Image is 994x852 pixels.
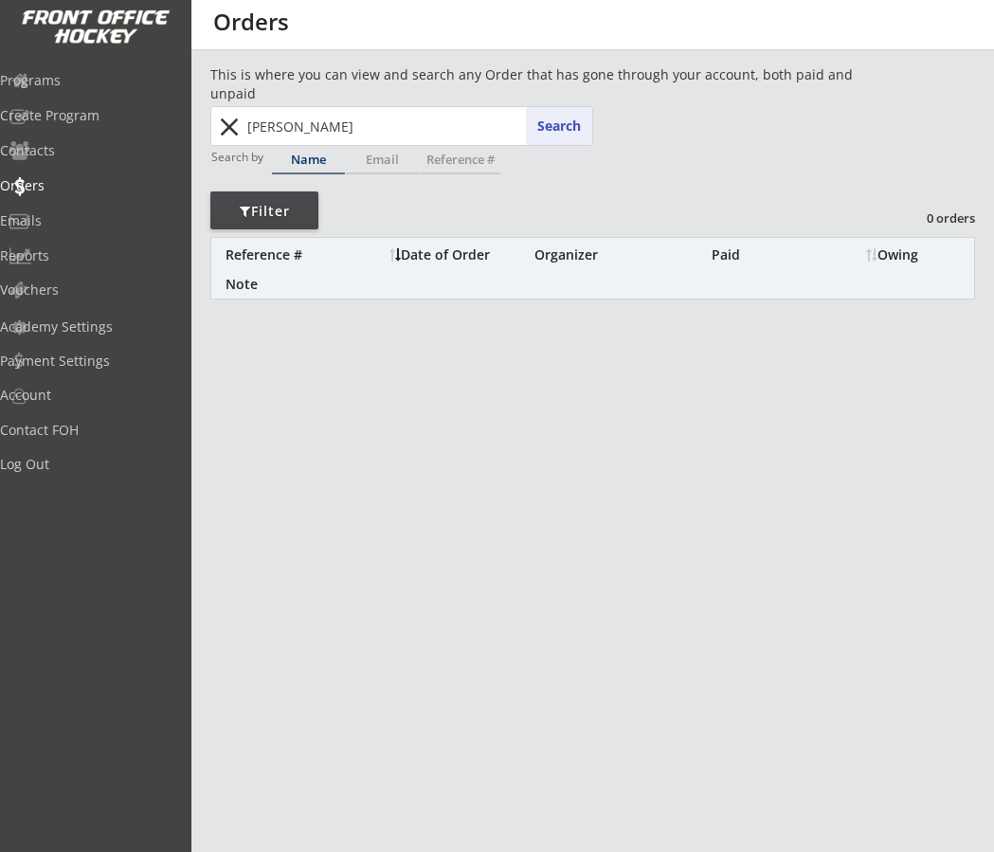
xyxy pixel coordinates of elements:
button: close [213,112,244,142]
button: Search [526,107,592,145]
div: Note [226,278,974,291]
div: 0 orders [877,209,975,227]
div: Filter [210,202,318,221]
div: This is where you can view and search any Order that has gone through your account, both paid and... [210,65,867,102]
div: Organizer [534,248,707,262]
div: Email [346,154,419,166]
input: Start typing name... [244,107,592,145]
div: Owing [866,248,975,262]
div: Reference # [226,248,380,262]
div: Name [272,154,345,166]
div: Reference # [420,154,500,166]
div: Paid [712,248,814,262]
div: Date of Order [389,248,530,262]
div: Search by [211,151,265,163]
